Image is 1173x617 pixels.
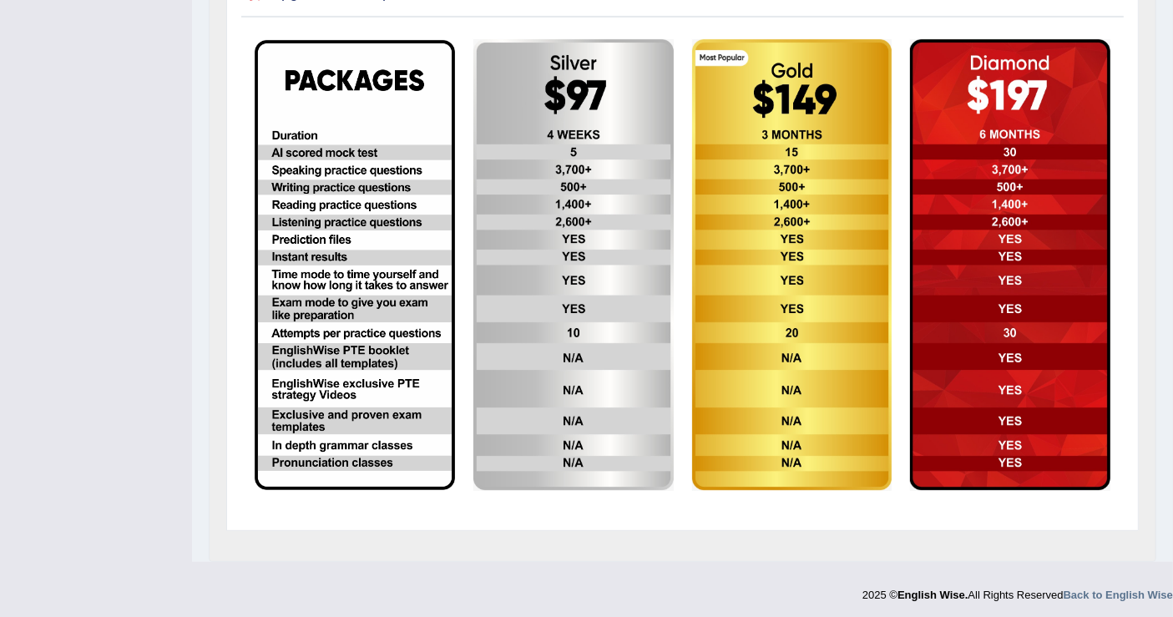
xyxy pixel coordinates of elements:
[473,39,674,491] img: aud-silver.png
[255,40,455,490] img: EW package
[692,39,892,491] img: aud-gold.png
[897,589,968,601] strong: English Wise.
[1064,589,1173,601] a: Back to English Wise
[910,39,1110,491] img: aud-diamond.png
[862,579,1173,603] div: 2025 © All Rights Reserved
